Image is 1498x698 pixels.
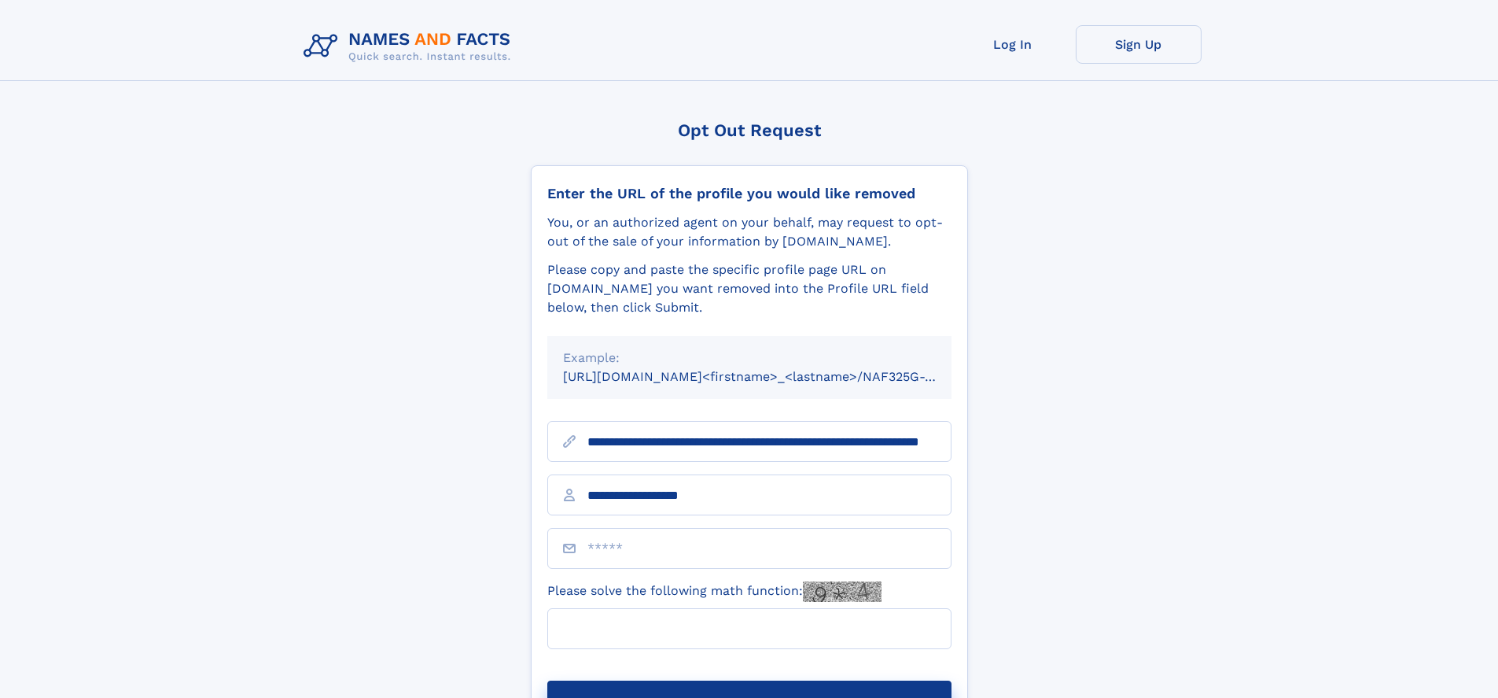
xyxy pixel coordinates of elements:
[547,213,951,251] div: You, or an authorized agent on your behalf, may request to opt-out of the sale of your informatio...
[547,260,951,317] div: Please copy and paste the specific profile page URL on [DOMAIN_NAME] you want removed into the Pr...
[531,120,968,140] div: Opt Out Request
[563,349,936,367] div: Example:
[563,369,981,384] small: [URL][DOMAIN_NAME]<firstname>_<lastname>/NAF325G-xxxxxxxx
[547,582,882,602] label: Please solve the following math function:
[1076,25,1202,64] a: Sign Up
[547,185,951,202] div: Enter the URL of the profile you would like removed
[950,25,1076,64] a: Log In
[297,25,524,68] img: Logo Names and Facts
